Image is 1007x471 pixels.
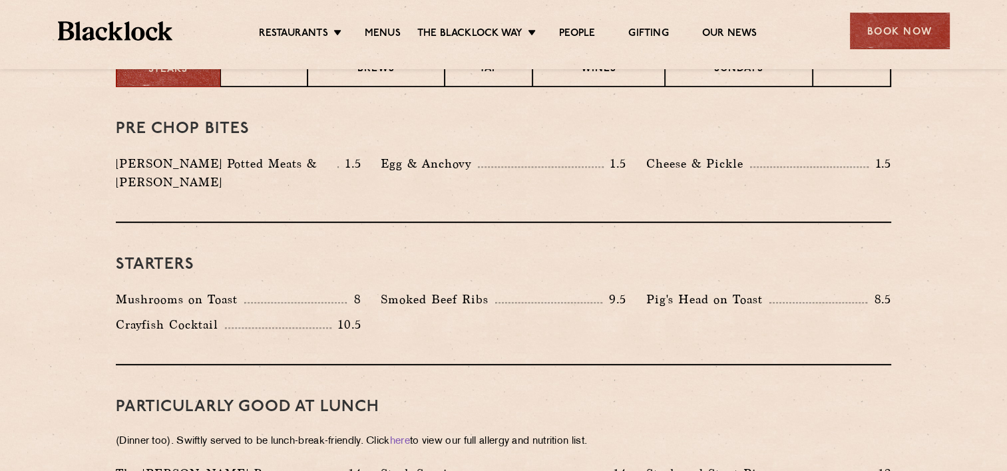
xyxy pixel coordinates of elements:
a: Our News [702,27,757,42]
img: BL_Textured_Logo-footer-cropped.svg [58,21,173,41]
p: Pig's Head on Toast [646,290,769,309]
p: Egg & Anchovy [381,154,478,173]
a: People [559,27,595,42]
p: 8 [347,291,361,308]
p: 9.5 [602,291,626,308]
p: Smoked Beef Ribs [381,290,495,309]
p: 10.5 [331,316,361,333]
h3: Starters [116,256,891,273]
p: 1.5 [604,155,626,172]
p: 8.5 [867,291,891,308]
p: Mushrooms on Toast [116,290,244,309]
a: The Blacklock Way [417,27,522,42]
div: Book Now [850,13,950,49]
p: 1.5 [339,155,361,172]
a: Menus [365,27,401,42]
p: [PERSON_NAME] Potted Meats & [PERSON_NAME] [116,154,337,192]
h3: Pre Chop Bites [116,120,891,138]
a: Restaurants [259,27,328,42]
a: here [390,436,410,446]
p: 1.5 [869,155,891,172]
p: (Dinner too). Swiftly served to be lunch-break-friendly. Click to view our full allergy and nutri... [116,432,891,451]
h3: PARTICULARLY GOOD AT LUNCH [116,398,891,416]
p: Crayfish Cocktail [116,315,225,334]
p: Cheese & Pickle [646,154,750,173]
a: Gifting [628,27,668,42]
